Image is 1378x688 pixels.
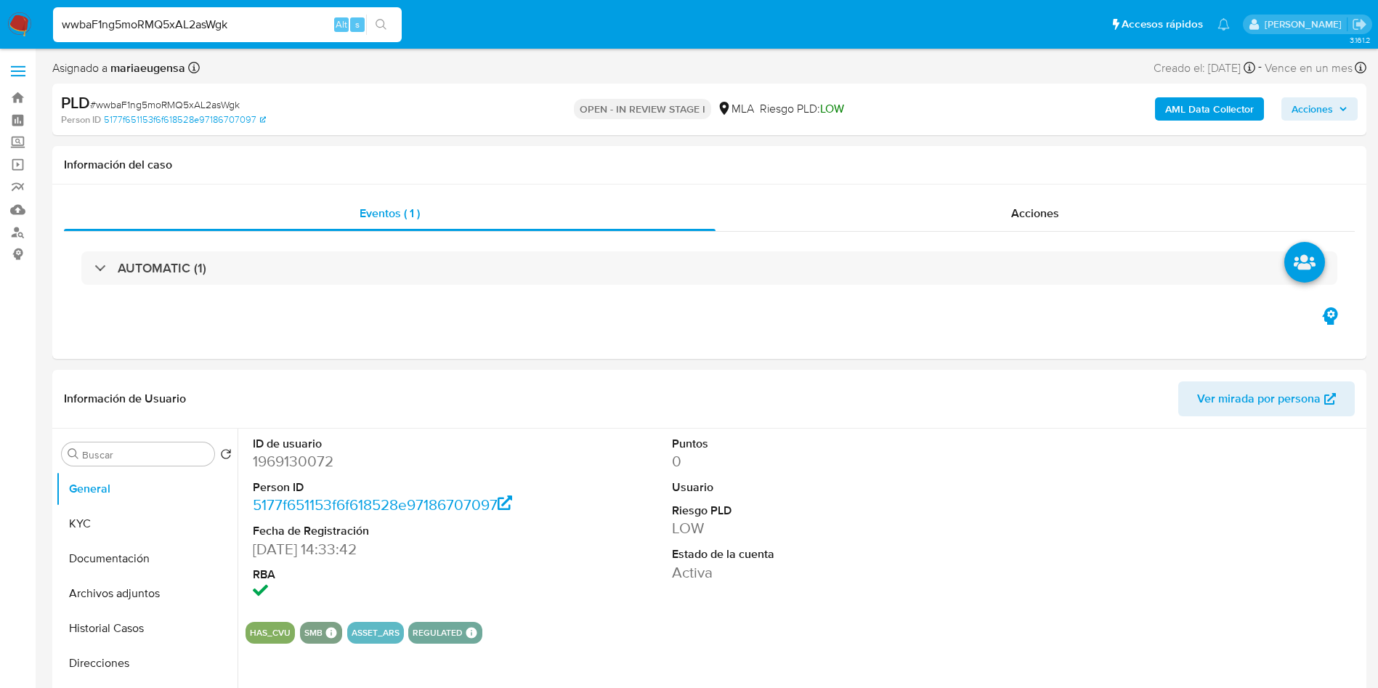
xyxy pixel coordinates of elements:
[360,205,420,222] span: Eventos ( 1 )
[56,646,238,681] button: Direcciones
[1352,17,1367,32] a: Salir
[1265,17,1347,31] p: mariaeugenia.sanchez@mercadolibre.com
[1265,60,1353,76] span: Vence en un mes
[336,17,347,31] span: Alt
[366,15,396,35] button: search-icon
[760,101,844,117] span: Riesgo PLD:
[64,392,186,406] h1: Información de Usuario
[56,576,238,611] button: Archivos adjuntos
[717,101,754,117] div: MLA
[820,100,844,117] span: LOW
[672,479,937,495] dt: Usuario
[81,251,1337,285] div: AUTOMATIC (1)
[56,541,238,576] button: Documentación
[253,567,518,583] dt: RBA
[108,60,185,76] b: mariaeugensa
[253,479,518,495] dt: Person ID
[1292,97,1333,121] span: Acciones
[1154,58,1255,78] div: Creado el: [DATE]
[672,518,937,538] dd: LOW
[56,611,238,646] button: Historial Casos
[672,451,937,472] dd: 0
[1217,18,1230,31] a: Notificaciones
[1258,58,1262,78] span: -
[104,113,266,126] a: 5177f651153f6f618528e97186707097
[253,494,513,515] a: 5177f651153f6f618528e97186707097
[1165,97,1254,121] b: AML Data Collector
[56,506,238,541] button: KYC
[56,472,238,506] button: General
[61,91,90,114] b: PLD
[1281,97,1358,121] button: Acciones
[672,436,937,452] dt: Puntos
[253,451,518,472] dd: 1969130072
[672,546,937,562] dt: Estado de la cuenta
[672,503,937,519] dt: Riesgo PLD
[574,99,711,119] p: OPEN - IN REVIEW STAGE I
[253,436,518,452] dt: ID de usuario
[672,562,937,583] dd: Activa
[1122,17,1203,32] span: Accesos rápidos
[61,113,101,126] b: Person ID
[52,60,185,76] span: Asignado a
[90,97,240,112] span: # wwbaF1ng5moRMQ5xAL2asWgk
[118,260,206,276] h3: AUTOMATIC (1)
[68,448,79,460] button: Buscar
[53,15,402,34] input: Buscar usuario o caso...
[253,539,518,559] dd: [DATE] 14:33:42
[355,17,360,31] span: s
[64,158,1355,172] h1: Información del caso
[1197,381,1321,416] span: Ver mirada por persona
[1011,205,1059,222] span: Acciones
[220,448,232,464] button: Volver al orden por defecto
[82,448,208,461] input: Buscar
[253,523,518,539] dt: Fecha de Registración
[1178,381,1355,416] button: Ver mirada por persona
[1155,97,1264,121] button: AML Data Collector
